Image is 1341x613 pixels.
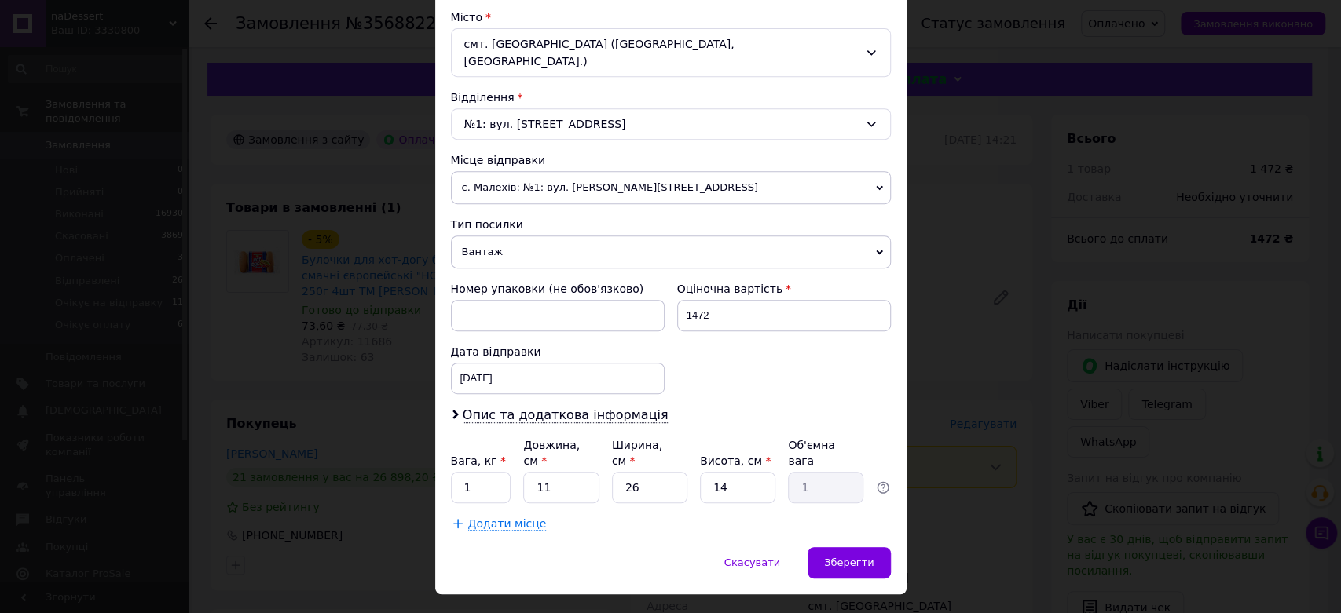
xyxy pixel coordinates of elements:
div: Об'ємна вага [788,437,863,469]
label: Висота, см [700,454,771,467]
span: Опис та додаткова інформація [463,407,669,423]
label: Ширина, см [612,439,662,467]
span: Тип посилки [451,218,523,231]
div: №1: вул. [STREET_ADDRESS] [451,108,891,140]
span: Додати місце [468,517,547,531]
span: с. Малехів: №1: вул. [PERSON_NAME][STREET_ADDRESS] [451,171,891,204]
span: Зберегти [824,556,874,568]
div: Місто [451,9,891,25]
span: Скасувати [724,556,780,568]
div: смт. [GEOGRAPHIC_DATA] ([GEOGRAPHIC_DATA], [GEOGRAPHIC_DATA].) [451,28,891,77]
span: Вантаж [451,235,891,268]
div: Дата відправки [451,344,665,359]
label: Вага, кг [451,454,506,467]
div: Відділення [451,89,891,105]
div: Оціночна вартість [677,281,891,297]
span: Місце відправки [451,154,546,166]
div: Номер упаковки (не обов'язково) [451,281,665,297]
label: Довжина, см [523,439,580,467]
